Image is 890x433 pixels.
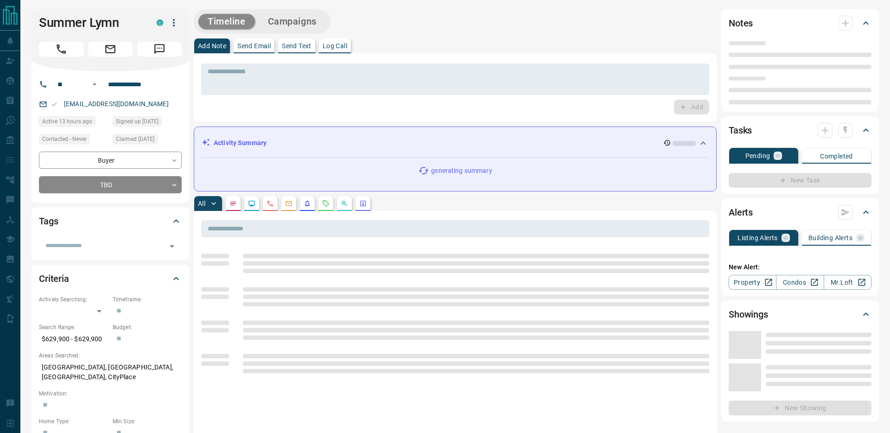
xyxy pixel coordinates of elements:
[729,303,871,325] div: Showings
[116,134,154,144] span: Claimed [DATE]
[820,153,853,159] p: Completed
[737,235,778,241] p: Listing Alerts
[39,15,143,30] h1: Summer Lymn
[113,134,182,147] div: Mon Sep 16 2024
[88,42,133,57] span: Email
[39,389,182,398] p: Motivation:
[198,43,226,49] p: Add Note
[202,134,709,152] div: Activity Summary
[39,267,182,290] div: Criteria
[157,19,163,26] div: condos.ca
[113,417,182,426] p: Min Size:
[89,79,100,90] button: Open
[64,100,169,108] a: [EMAIL_ADDRESS][DOMAIN_NAME]
[824,275,871,290] a: Mr.Loft
[42,117,92,126] span: Active 13 hours ago
[39,331,108,347] p: $629,900 - $629,900
[282,43,311,49] p: Send Text
[113,323,182,331] p: Budget:
[113,295,182,304] p: Timeframe:
[237,43,271,49] p: Send Email
[285,200,292,207] svg: Emails
[729,12,871,34] div: Notes
[729,201,871,223] div: Alerts
[248,200,255,207] svg: Lead Browsing Activity
[39,176,182,193] div: TBD
[39,351,182,360] p: Areas Searched:
[431,166,492,176] p: generating summary
[259,14,326,29] button: Campaigns
[729,275,776,290] a: Property
[729,262,871,272] p: New Alert:
[214,138,267,148] p: Activity Summary
[729,123,752,138] h2: Tasks
[729,16,753,31] h2: Notes
[322,200,330,207] svg: Requests
[323,43,347,49] p: Log Call
[39,210,182,232] div: Tags
[39,116,108,129] div: Wed Oct 15 2025
[39,323,108,331] p: Search Range:
[359,200,367,207] svg: Agent Actions
[51,101,57,108] svg: Email Valid
[116,117,159,126] span: Signed up [DATE]
[165,240,178,253] button: Open
[267,200,274,207] svg: Calls
[808,235,852,241] p: Building Alerts
[39,271,69,286] h2: Criteria
[776,275,824,290] a: Condos
[137,42,182,57] span: Message
[745,153,770,159] p: Pending
[198,14,255,29] button: Timeline
[341,200,348,207] svg: Opportunities
[729,119,871,141] div: Tasks
[113,116,182,129] div: Mon Sep 16 2024
[729,205,753,220] h2: Alerts
[229,200,237,207] svg: Notes
[39,295,108,304] p: Actively Searching:
[42,134,87,144] span: Contacted - Never
[304,200,311,207] svg: Listing Alerts
[198,200,205,207] p: All
[39,42,83,57] span: Call
[39,360,182,385] p: [GEOGRAPHIC_DATA], [GEOGRAPHIC_DATA], [GEOGRAPHIC_DATA], CityPlace
[729,307,768,322] h2: Showings
[39,417,108,426] p: Home Type:
[39,214,58,229] h2: Tags
[39,152,182,169] div: Buyer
